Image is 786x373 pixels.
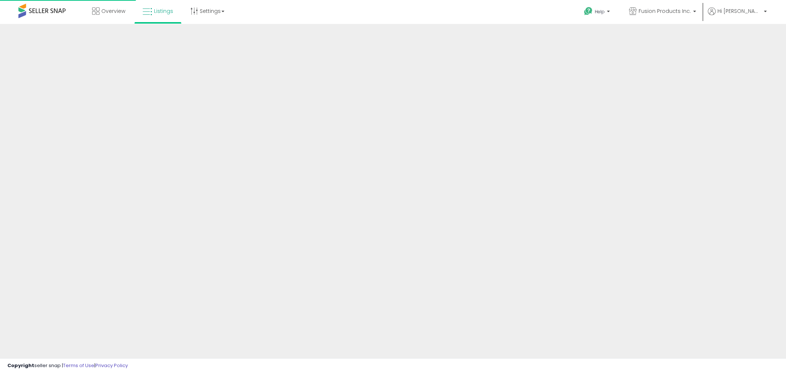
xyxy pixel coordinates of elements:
[639,7,691,15] span: Fusion Products Inc.
[708,7,767,24] a: Hi [PERSON_NAME]
[154,7,173,15] span: Listings
[584,7,593,16] i: Get Help
[101,7,125,15] span: Overview
[578,1,617,24] a: Help
[717,7,762,15] span: Hi [PERSON_NAME]
[595,8,605,15] span: Help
